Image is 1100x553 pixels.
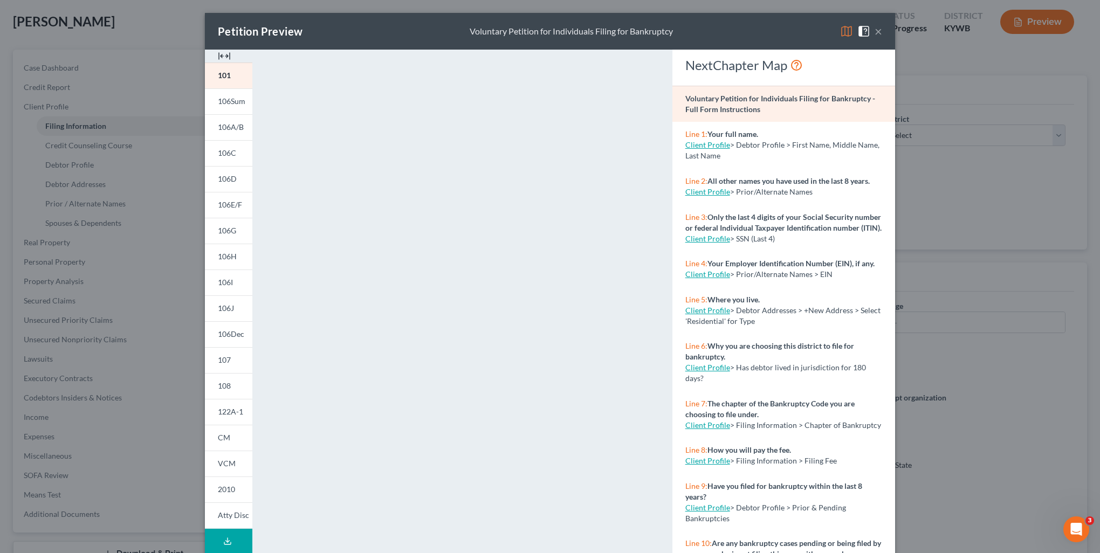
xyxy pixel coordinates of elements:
[685,57,882,74] div: NextChapter Map
[205,218,252,244] a: 106G
[218,50,231,63] img: expand-e0f6d898513216a626fdd78e52531dac95497ffd26381d4c15ee2fc46db09dca.svg
[707,259,875,268] strong: Your Employer Identification Number (EIN), if any.
[218,459,236,468] span: VCM
[685,481,707,490] span: Line 9:
[685,503,846,523] span: > Debtor Profile > Prior & Pending Bankruptcies
[685,341,707,350] span: Line 6:
[205,192,252,218] a: 106E/F
[685,420,730,430] a: Client Profile
[218,510,249,520] span: Atty Disc
[205,399,252,425] a: 122A-1
[857,25,870,38] img: help-close-5ba153eb36485ed6c1ea00a893f15db1cb9b99d6cae46e1a8edb6c62d00a1a76.svg
[1085,516,1094,525] span: 3
[685,341,854,361] strong: Why you are choosing this district to file for bankruptcy.
[218,252,237,261] span: 106H
[685,176,707,185] span: Line 2:
[205,425,252,451] a: CM
[205,88,252,114] a: 106Sum
[1063,516,1089,542] iframe: Intercom live chat
[840,25,853,38] img: map-eea8200ae884c6f1103ae1953ef3d486a96c86aabb227e865a55264e3737af1f.svg
[707,445,791,454] strong: How you will pay the fee.
[218,329,244,338] span: 106Dec
[685,94,875,114] strong: Voluntary Petition for Individuals Filing for Bankruptcy - Full Form Instructions
[205,63,252,88] a: 101
[218,24,302,39] div: Petition Preview
[730,456,837,465] span: > Filing Information > Filing Fee
[730,187,813,196] span: > Prior/Alternate Names
[218,381,231,390] span: 108
[685,363,730,372] a: Client Profile
[685,306,881,326] span: > Debtor Addresses > +New Address > Select 'Residential' for Type
[685,140,879,160] span: > Debtor Profile > First Name, Middle Name, Last Name
[218,200,242,209] span: 106E/F
[685,295,707,304] span: Line 5:
[218,148,236,157] span: 106C
[685,187,730,196] a: Client Profile
[218,433,230,442] span: CM
[205,451,252,476] a: VCM
[205,166,252,192] a: 106D
[685,445,707,454] span: Line 8:
[470,25,673,38] div: Voluntary Petition for Individuals Filing for Bankruptcy
[685,363,866,383] span: > Has debtor lived in jurisdiction for 180 days?
[685,481,862,501] strong: Have you filed for bankruptcy within the last 8 years?
[685,129,707,139] span: Line 1:
[685,503,730,512] a: Client Profile
[205,347,252,373] a: 107
[205,373,252,399] a: 108
[730,269,833,279] span: > Prior/Alternate Names > EIN
[205,114,252,140] a: 106A/B
[218,96,245,106] span: 106Sum
[685,234,730,243] a: Client Profile
[685,212,707,222] span: Line 3:
[205,140,252,166] a: 106C
[218,278,233,287] span: 106I
[730,420,881,430] span: > Filing Information > Chapter of Bankruptcy
[685,399,855,419] strong: The chapter of the Bankruptcy Code you are choosing to file under.
[707,176,870,185] strong: All other names you have used in the last 8 years.
[205,269,252,295] a: 106I
[218,485,235,494] span: 2010
[218,355,231,364] span: 107
[685,212,882,232] strong: Only the last 4 digits of your Social Security number or federal Individual Taxpayer Identificati...
[218,226,236,235] span: 106G
[218,122,244,132] span: 106A/B
[730,234,775,243] span: > SSN (Last 4)
[685,140,730,149] a: Client Profile
[685,269,730,279] a: Client Profile
[218,174,237,183] span: 106D
[875,25,882,38] button: ×
[205,295,252,321] a: 106J
[707,295,760,304] strong: Where you live.
[205,476,252,502] a: 2010
[685,538,712,548] span: Line 10:
[685,399,707,408] span: Line 7:
[218,303,234,313] span: 106J
[685,306,730,315] a: Client Profile
[707,129,758,139] strong: Your full name.
[218,407,243,416] span: 122A-1
[685,456,730,465] a: Client Profile
[205,321,252,347] a: 106Dec
[685,259,707,268] span: Line 4:
[218,71,231,80] span: 101
[205,502,252,529] a: Atty Disc
[205,244,252,269] a: 106H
